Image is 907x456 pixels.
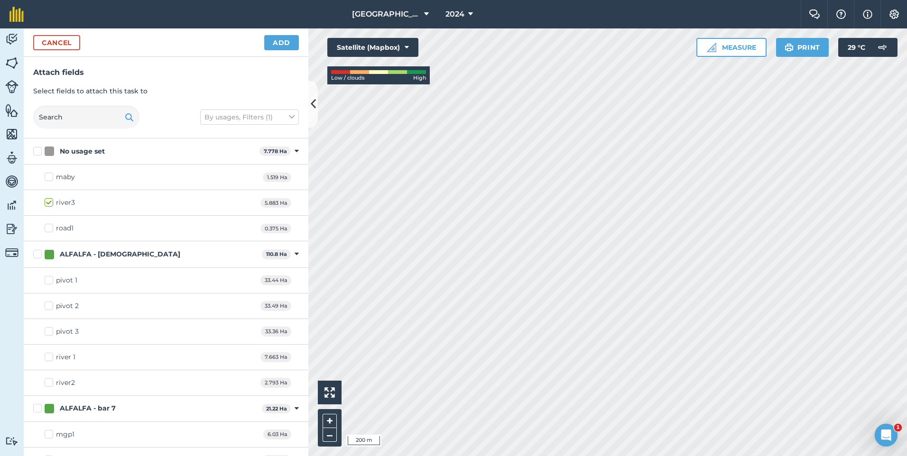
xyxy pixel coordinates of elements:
span: 2024 [445,9,464,20]
span: 7.663 Ha [260,352,291,362]
div: river2 [56,378,75,388]
div: ALFALFA - [DEMOGRAPHIC_DATA] [60,249,180,259]
img: svg+xml;base64,PD94bWwgdmVyc2lvbj0iMS4wIiBlbmNvZGluZz0idXRmLTgiPz4KPCEtLSBHZW5lcmF0b3I6IEFkb2JlIE... [5,246,19,259]
img: svg+xml;base64,PD94bWwgdmVyc2lvbj0iMS4wIiBlbmNvZGluZz0idXRmLTgiPz4KPCEtLSBHZW5lcmF0b3I6IEFkb2JlIE... [5,151,19,165]
div: road1 [56,223,74,233]
span: Low / clouds [331,74,365,82]
span: High [413,74,426,82]
span: 1.519 Ha [263,173,291,182]
img: svg+xml;base64,PD94bWwgdmVyc2lvbj0iMS4wIiBlbmNvZGluZz0idXRmLTgiPz4KPCEtLSBHZW5lcmF0b3I6IEFkb2JlIE... [5,32,19,46]
span: 29 ° C [848,38,865,57]
img: fieldmargin Logo [9,7,24,22]
iframe: Intercom live chat [875,424,898,447]
span: 33.44 Ha [260,275,291,285]
button: Satellite (Mapbox) [327,38,418,57]
span: 5.883 Ha [260,198,291,208]
p: Select fields to attach this task to [33,86,299,96]
button: Cancel [33,35,80,50]
img: svg+xml;base64,PHN2ZyB4bWxucz0iaHR0cDovL3d3dy53My5vcmcvMjAwMC9zdmciIHdpZHRoPSI1NiIgaGVpZ2h0PSI2MC... [5,56,19,70]
button: Print [776,38,829,57]
span: 33.36 Ha [261,327,291,337]
img: svg+xml;base64,PD94bWwgdmVyc2lvbj0iMS4wIiBlbmNvZGluZz0idXRmLTgiPz4KPCEtLSBHZW5lcmF0b3I6IEFkb2JlIE... [5,437,19,446]
img: svg+xml;base64,PHN2ZyB4bWxucz0iaHR0cDovL3d3dy53My5vcmcvMjAwMC9zdmciIHdpZHRoPSI1NiIgaGVpZ2h0PSI2MC... [5,103,19,118]
img: svg+xml;base64,PD94bWwgdmVyc2lvbj0iMS4wIiBlbmNvZGluZz0idXRmLTgiPz4KPCEtLSBHZW5lcmF0b3I6IEFkb2JlIE... [5,198,19,212]
img: svg+xml;base64,PD94bWwgdmVyc2lvbj0iMS4wIiBlbmNvZGluZz0idXRmLTgiPz4KPCEtLSBHZW5lcmF0b3I6IEFkb2JlIE... [5,174,19,189]
button: + [323,414,337,428]
img: svg+xml;base64,PHN2ZyB4bWxucz0iaHR0cDovL3d3dy53My5vcmcvMjAwMC9zdmciIHdpZHRoPSIxOSIgaGVpZ2h0PSIyNC... [125,111,134,123]
div: river 1 [56,352,75,362]
img: A question mark icon [835,9,847,19]
img: Four arrows, one pointing top left, one top right, one bottom right and the last bottom left [324,387,335,398]
img: svg+xml;base64,PD94bWwgdmVyc2lvbj0iMS4wIiBlbmNvZGluZz0idXRmLTgiPz4KPCEtLSBHZW5lcmF0b3I6IEFkb2JlIE... [5,80,19,93]
button: 29 °C [838,38,898,57]
input: Search [33,106,139,128]
div: No usage set [60,146,105,156]
div: pivot 2 [56,301,79,311]
img: Two speech bubbles overlapping with the left bubble in the forefront [809,9,820,19]
div: maby [56,172,75,182]
img: svg+xml;base64,PHN2ZyB4bWxucz0iaHR0cDovL3d3dy53My5vcmcvMjAwMC9zdmciIHdpZHRoPSI1NiIgaGVpZ2h0PSI2MC... [5,127,19,141]
button: – [323,428,337,442]
img: svg+xml;base64,PD94bWwgdmVyc2lvbj0iMS4wIiBlbmNvZGluZz0idXRmLTgiPz4KPCEtLSBHZW5lcmF0b3I6IEFkb2JlIE... [873,38,892,57]
div: ALFALFA - bar 7 [60,403,116,413]
img: svg+xml;base64,PHN2ZyB4bWxucz0iaHR0cDovL3d3dy53My5vcmcvMjAwMC9zdmciIHdpZHRoPSIxNyIgaGVpZ2h0PSIxNy... [863,9,872,20]
strong: 7.778 Ha [264,148,287,155]
span: 2.793 Ha [260,378,291,388]
div: pivot 1 [56,275,77,285]
span: [GEOGRAPHIC_DATA][PERSON_NAME] [352,9,420,20]
button: Add [264,35,299,50]
div: river3 [56,198,75,208]
img: svg+xml;base64,PD94bWwgdmVyc2lvbj0iMS4wIiBlbmNvZGluZz0idXRmLTgiPz4KPCEtLSBHZW5lcmF0b3I6IEFkb2JlIE... [5,222,19,236]
strong: 110.8 Ha [266,251,287,257]
strong: 21.22 Ha [266,405,287,412]
button: By usages, Filters (1) [200,109,299,125]
img: svg+xml;base64,PHN2ZyB4bWxucz0iaHR0cDovL3d3dy53My5vcmcvMjAwMC9zdmciIHdpZHRoPSIxOSIgaGVpZ2h0PSIyNC... [785,42,794,53]
span: 0.375 Ha [260,224,291,234]
img: Ruler icon [707,43,716,52]
img: A cog icon [888,9,900,19]
div: mgp1 [56,429,74,439]
span: 1 [894,424,902,431]
span: 6.03 Ha [263,429,291,439]
h3: Attach fields [33,66,299,79]
button: Measure [696,38,767,57]
span: 33.49 Ha [260,301,291,311]
div: pivot 3 [56,327,79,337]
